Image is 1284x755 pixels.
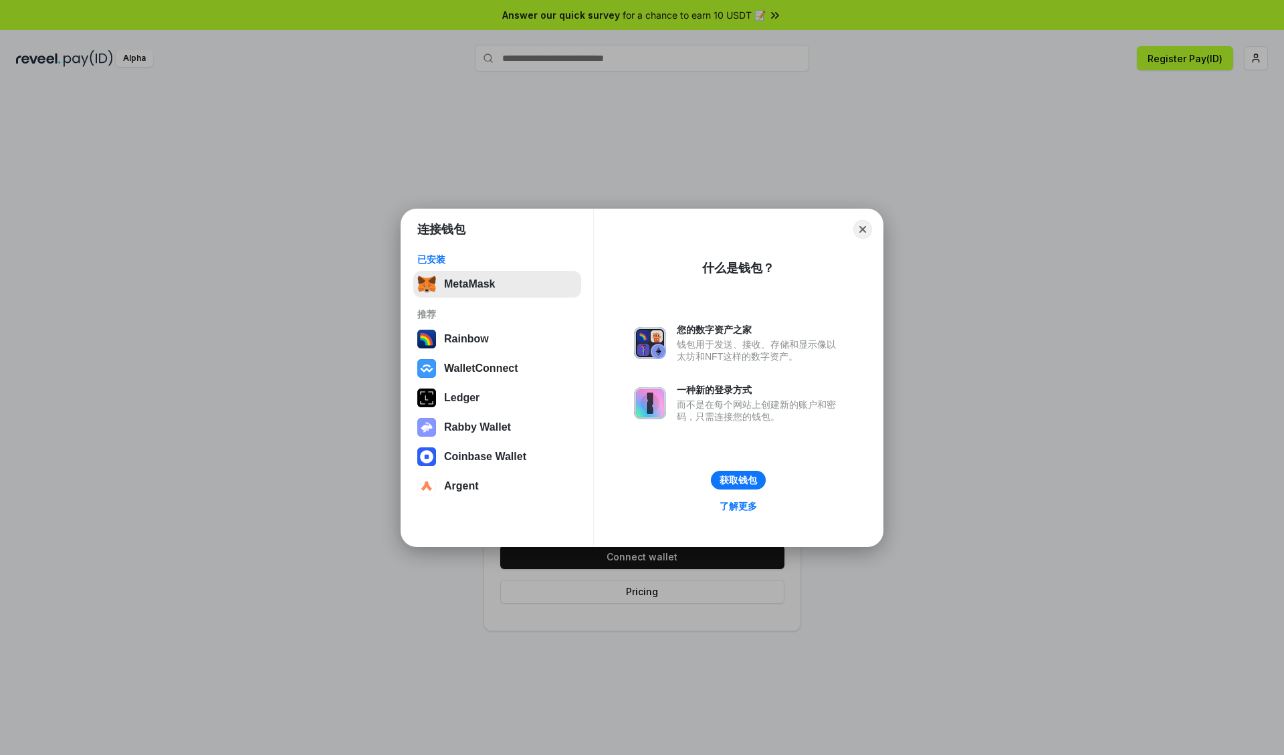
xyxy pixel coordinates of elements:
[413,271,581,298] button: MetaMask
[444,333,489,345] div: Rainbow
[417,477,436,496] img: svg+xml,%3Csvg%20width%3D%2228%22%20height%3D%2228%22%20viewBox%3D%220%200%2028%2028%22%20fill%3D...
[444,392,479,404] div: Ledger
[444,480,479,492] div: Argent
[702,260,774,276] div: 什么是钱包？
[413,443,581,470] button: Coinbase Wallet
[417,275,436,294] img: svg+xml,%3Csvg%20fill%3D%22none%22%20height%3D%2233%22%20viewBox%3D%220%200%2035%2033%22%20width%...
[677,324,843,336] div: 您的数字资产之家
[413,326,581,352] button: Rainbow
[417,389,436,407] img: svg+xml,%3Csvg%20xmlns%3D%22http%3A%2F%2Fwww.w3.org%2F2000%2Fsvg%22%20width%3D%2228%22%20height%3...
[711,471,766,490] button: 获取钱包
[634,387,666,419] img: svg+xml,%3Csvg%20xmlns%3D%22http%3A%2F%2Fwww.w3.org%2F2000%2Fsvg%22%20fill%3D%22none%22%20viewBox...
[444,451,526,463] div: Coinbase Wallet
[413,385,581,411] button: Ledger
[444,421,511,433] div: Rabby Wallet
[677,399,843,423] div: 而不是在每个网站上创建新的账户和密码，只需连接您的钱包。
[712,498,765,515] a: 了解更多
[853,220,872,239] button: Close
[417,308,577,320] div: 推荐
[444,278,495,290] div: MetaMask
[417,418,436,437] img: svg+xml,%3Csvg%20xmlns%3D%22http%3A%2F%2Fwww.w3.org%2F2000%2Fsvg%22%20fill%3D%22none%22%20viewBox...
[413,414,581,441] button: Rabby Wallet
[720,500,757,512] div: 了解更多
[634,327,666,359] img: svg+xml,%3Csvg%20xmlns%3D%22http%3A%2F%2Fwww.w3.org%2F2000%2Fsvg%22%20fill%3D%22none%22%20viewBox...
[417,330,436,348] img: svg+xml,%3Csvg%20width%3D%22120%22%20height%3D%22120%22%20viewBox%3D%220%200%20120%20120%22%20fil...
[413,473,581,500] button: Argent
[417,253,577,265] div: 已安装
[417,447,436,466] img: svg+xml,%3Csvg%20width%3D%2228%22%20height%3D%2228%22%20viewBox%3D%220%200%2028%2028%22%20fill%3D...
[444,362,518,374] div: WalletConnect
[677,384,843,396] div: 一种新的登录方式
[413,355,581,382] button: WalletConnect
[720,474,757,486] div: 获取钱包
[417,221,465,237] h1: 连接钱包
[417,359,436,378] img: svg+xml,%3Csvg%20width%3D%2228%22%20height%3D%2228%22%20viewBox%3D%220%200%2028%2028%22%20fill%3D...
[677,338,843,362] div: 钱包用于发送、接收、存储和显示像以太坊和NFT这样的数字资产。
